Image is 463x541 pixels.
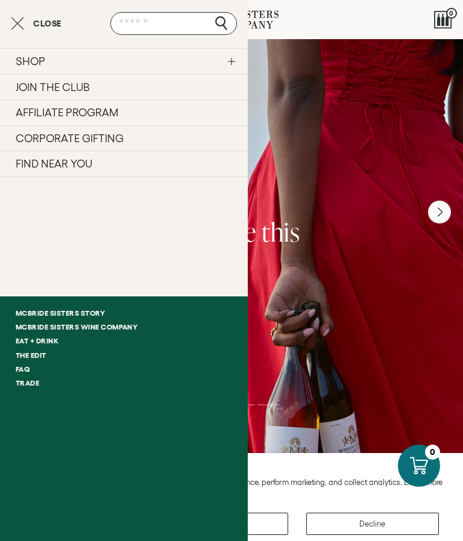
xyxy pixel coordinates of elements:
button: Decline [306,513,439,535]
button: Next [428,201,451,224]
li: Page dot 4 [257,404,280,405]
button: Close cart [11,16,61,31]
span: 0 [446,8,457,19]
span: this [262,214,300,249]
span: Close [33,19,61,28]
div: 0 [425,445,440,460]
